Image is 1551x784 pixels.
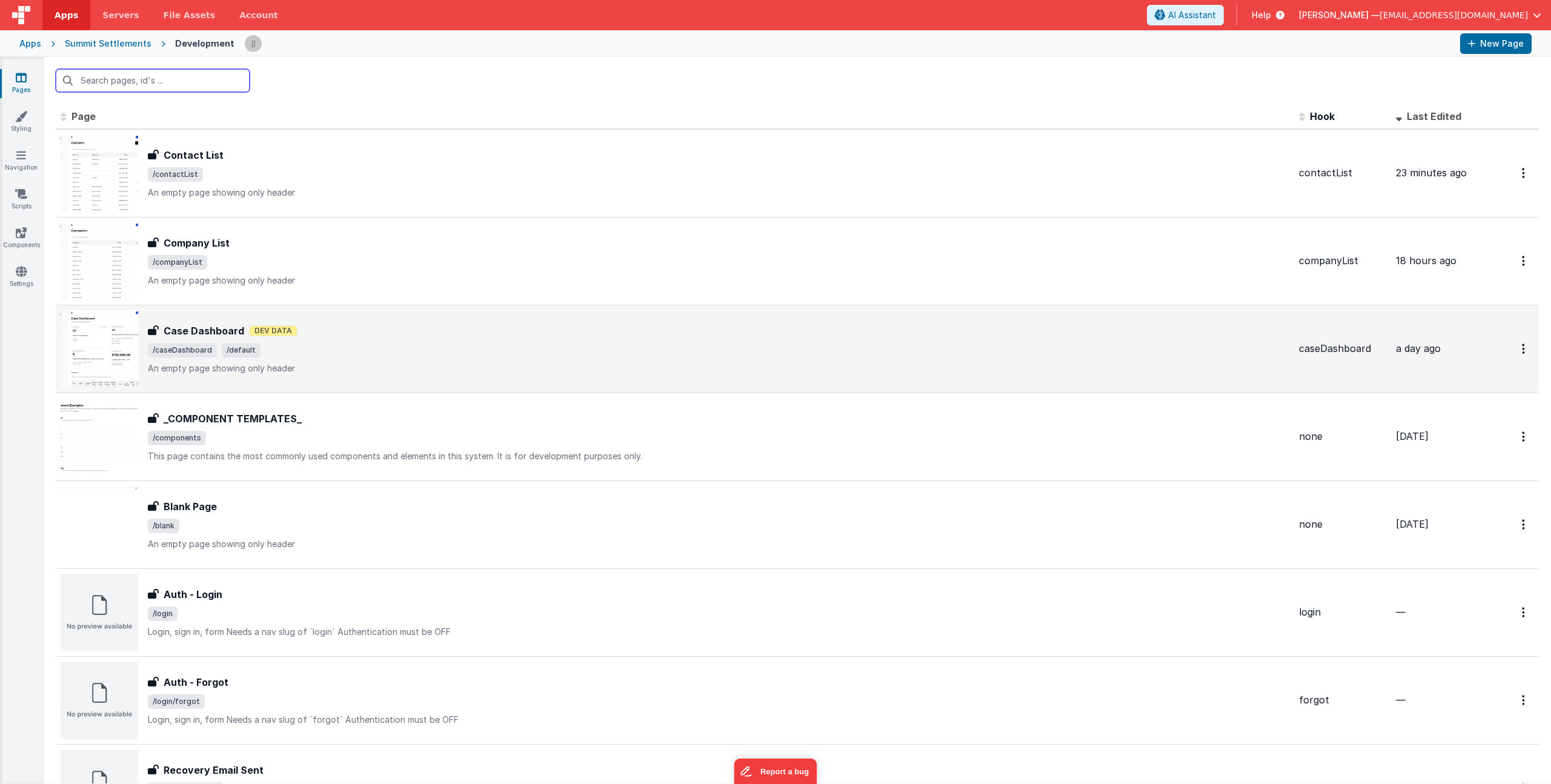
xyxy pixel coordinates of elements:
[148,714,1289,726] p: Login, sign in, form Needs a nav slug of `forgot` Authentication must be OFF
[1380,9,1528,21] span: [EMAIL_ADDRESS][DOMAIN_NAME]
[1396,342,1441,354] span: a day ago
[148,187,1289,199] p: An empty page showing only header
[1299,9,1541,21] button: [PERSON_NAME] — [EMAIL_ADDRESS][DOMAIN_NAME]
[148,694,205,709] span: /login/forgot
[102,9,139,21] span: Servers
[148,606,178,621] span: /login
[222,343,261,357] span: /default
[1299,342,1386,356] div: caseDashboard
[1515,600,1534,625] button: Options
[249,325,297,336] span: Dev Data
[1299,9,1380,21] span: [PERSON_NAME] —
[1396,518,1429,530] span: [DATE]
[1515,688,1534,713] button: Options
[164,148,224,162] h3: Contact List
[148,362,1289,374] p: An empty page showing only header
[1396,430,1429,442] span: [DATE]
[1515,161,1534,185] button: Options
[55,9,78,21] span: Apps
[1299,693,1386,707] div: forgot
[1147,5,1224,25] button: AI Assistant
[164,763,264,777] h3: Recovery Email Sent
[1515,336,1534,361] button: Options
[164,411,302,426] h3: _COMPONENT TEMPLATES_
[148,519,179,533] span: /blank
[65,38,151,50] div: Summit Settlements
[19,38,41,50] div: Apps
[1168,9,1216,21] span: AI Assistant
[1396,167,1467,179] span: 23 minutes ago
[56,69,250,92] input: Search pages, id's ...
[148,167,203,182] span: /contactList
[148,538,1289,550] p: An empty page showing only header
[245,35,262,52] img: 67cf703950b6d9cd5ee0aacca227d490
[1252,9,1271,21] span: Help
[164,236,230,250] h3: Company List
[1515,248,1534,273] button: Options
[148,343,217,357] span: /caseDashboard
[148,431,206,445] span: /components
[148,255,207,270] span: /companyList
[1396,606,1406,618] span: —
[1299,254,1386,268] div: companyList
[1407,110,1461,122] span: Last Edited
[1299,430,1386,443] div: none
[1515,512,1534,537] button: Options
[1396,254,1456,267] span: 18 hours ago
[1515,424,1534,449] button: Options
[1299,605,1386,619] div: login
[1299,517,1386,531] div: none
[148,274,1289,287] p: An empty page showing only header
[71,110,96,122] span: Page
[148,626,1289,638] p: Login, sign in, form Needs a nav slug of `login` Authentication must be OFF
[164,324,244,338] h3: Case Dashboard
[175,38,234,50] div: Development
[164,9,216,21] span: File Assets
[1460,33,1532,54] button: New Page
[164,499,217,514] h3: Blank Page
[164,675,228,689] h3: Auth - Forgot
[1299,166,1386,180] div: contactList
[1310,110,1335,122] span: Hook
[734,759,817,784] iframe: Marker.io feedback button
[164,587,222,602] h3: Auth - Login
[1396,694,1406,706] span: —
[148,450,1289,462] p: This page contains the most commonly used components and elements in this system. It is for devel...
